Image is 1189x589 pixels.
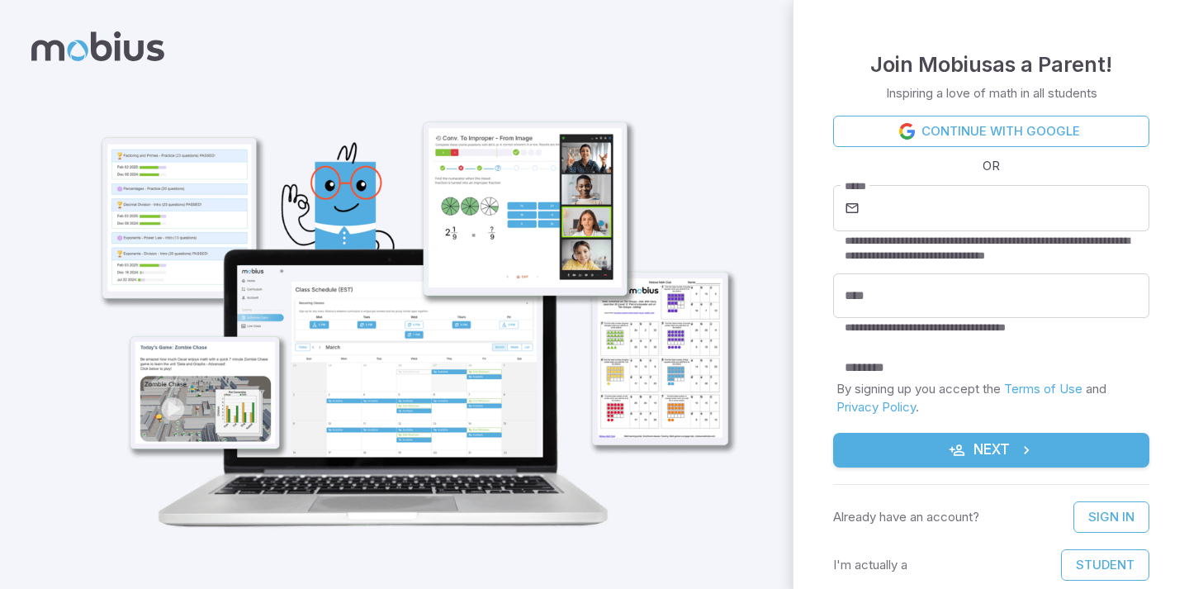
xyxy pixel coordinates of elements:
span: OR [978,157,1004,175]
h4: Join Mobius as a Parent ! [870,48,1112,81]
a: Terms of Use [1004,381,1082,397]
p: Already have an account? [833,508,979,526]
button: Student [1061,549,1149,581]
p: By signing up you accept the and . [836,380,1146,416]
p: Inspiring a love of math in all students [886,84,1097,102]
a: Continue with Google [833,116,1149,147]
button: Next [833,433,1149,468]
a: Sign In [1073,501,1149,533]
a: Privacy Policy [836,399,916,415]
p: I'm actually a [833,556,907,574]
img: parent_1-illustration [68,46,751,549]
